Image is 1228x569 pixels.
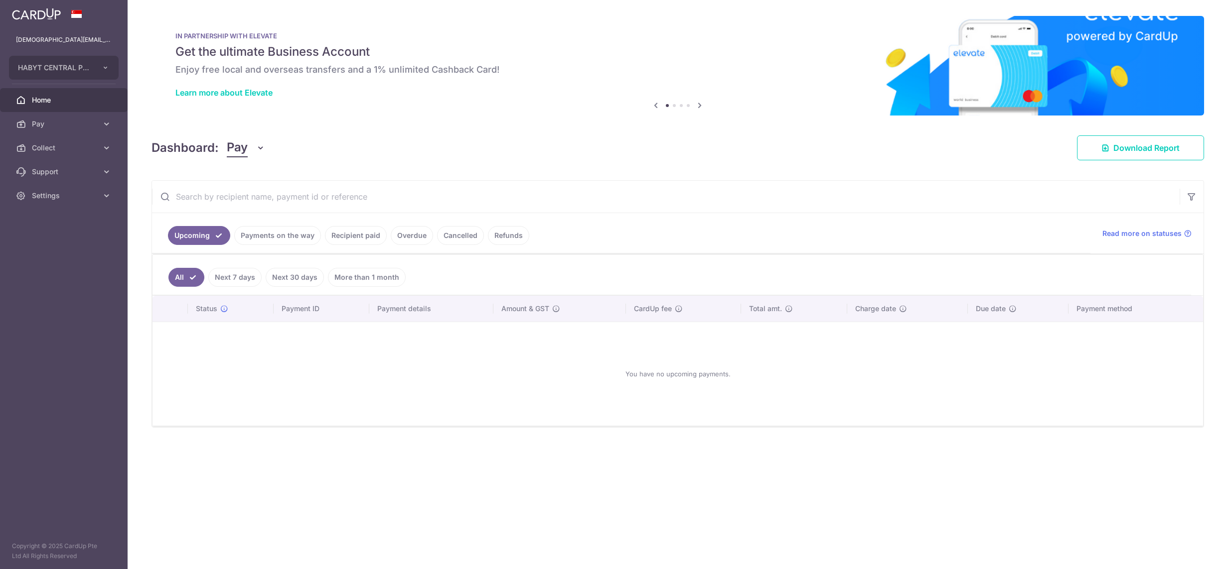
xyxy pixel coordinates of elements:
input: Search by recipient name, payment id or reference [152,181,1180,213]
a: Recipient paid [325,226,387,245]
th: Payment details [369,296,493,322]
span: Settings [32,191,98,201]
p: [DEMOGRAPHIC_DATA][EMAIL_ADDRESS][DOMAIN_NAME] [16,35,112,45]
span: Amount & GST [501,304,549,314]
img: CardUp [12,8,61,20]
th: Payment ID [274,296,369,322]
span: Pay [227,138,248,157]
a: More than 1 month [328,268,406,287]
span: HABYT CENTRAL PTE. LTD. [18,63,92,73]
span: Due date [976,304,1006,314]
a: All [168,268,204,287]
a: Learn more about Elevate [175,88,273,98]
p: IN PARTNERSHIP WITH ELEVATE [175,32,1180,40]
h4: Dashboard: [152,139,219,157]
span: CardUp fee [634,304,672,314]
a: Refunds [488,226,529,245]
h5: Get the ultimate Business Account [175,44,1180,60]
div: You have no upcoming payments. [164,330,1191,418]
a: Payments on the way [234,226,321,245]
button: HABYT CENTRAL PTE. LTD. [9,56,119,80]
span: Support [32,167,98,177]
img: Renovation banner [152,16,1204,115]
a: Cancelled [437,226,484,245]
th: Payment method [1069,296,1203,322]
a: Download Report [1077,135,1204,160]
button: Pay [227,138,265,157]
span: Read more on statuses [1102,228,1182,238]
span: Status [196,304,217,314]
a: Upcoming [168,226,230,245]
span: Total amt. [749,304,782,314]
a: Next 7 days [208,268,262,287]
span: Collect [32,143,98,153]
span: Home [32,95,98,105]
a: Next 30 days [266,268,324,287]
span: Download Report [1113,142,1180,154]
a: Overdue [391,226,433,245]
h6: Enjoy free local and overseas transfers and a 1% unlimited Cashback Card! [175,64,1180,76]
span: Charge date [855,304,896,314]
span: Pay [32,119,98,129]
a: Read more on statuses [1102,228,1192,238]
